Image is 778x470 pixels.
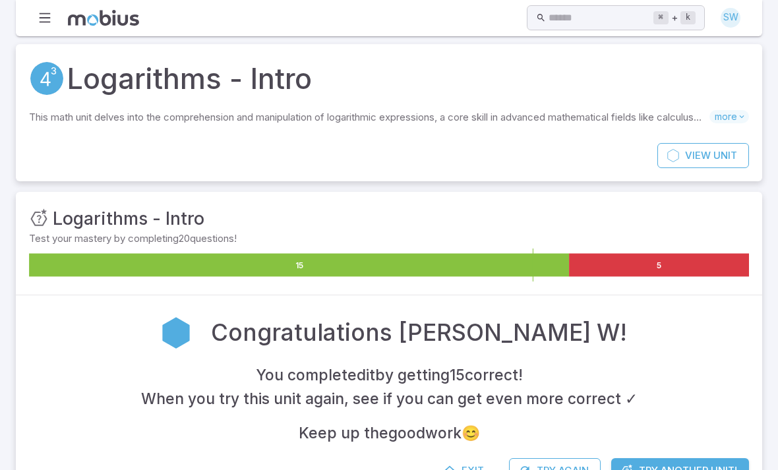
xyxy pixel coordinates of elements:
[211,316,627,350] h2: Congratulations [PERSON_NAME] W!
[29,110,709,125] p: This math unit delves into the comprehension and manipulation of logarithmic expressions, a core ...
[657,143,749,168] a: ViewUnit
[653,11,669,24] kbd: ⌘
[256,363,523,387] h4: You completed it by getting 15 correct !
[680,11,696,24] kbd: k
[685,148,711,163] span: View
[29,231,749,246] p: Test your mastery by completing 20 questions!
[653,10,696,26] div: +
[141,387,638,411] h4: When you try this unit again, see if you can get even more correct ✓
[299,421,480,445] h4: Keep up the good work 😊
[67,57,312,100] h1: Logarithms - Intro
[53,205,204,231] h3: Logarithms - Intro
[29,61,65,96] a: Exponents
[721,8,740,28] div: SW
[713,148,737,163] span: Unit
